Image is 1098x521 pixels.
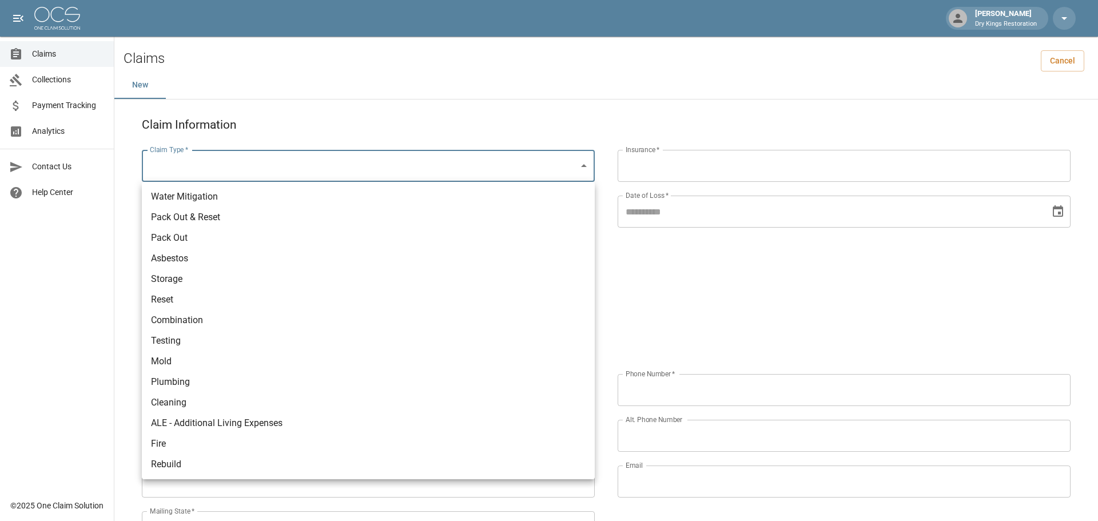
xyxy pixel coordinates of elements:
[142,228,595,248] li: Pack Out
[142,413,595,433] li: ALE - Additional Living Expenses
[142,269,595,289] li: Storage
[142,392,595,413] li: Cleaning
[142,433,595,454] li: Fire
[142,186,595,207] li: Water Mitigation
[142,310,595,331] li: Combination
[142,331,595,351] li: Testing
[142,289,595,310] li: Reset
[142,207,595,228] li: Pack Out & Reset
[142,248,595,269] li: Asbestos
[142,454,595,475] li: Rebuild
[142,351,595,372] li: Mold
[142,372,595,392] li: Plumbing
